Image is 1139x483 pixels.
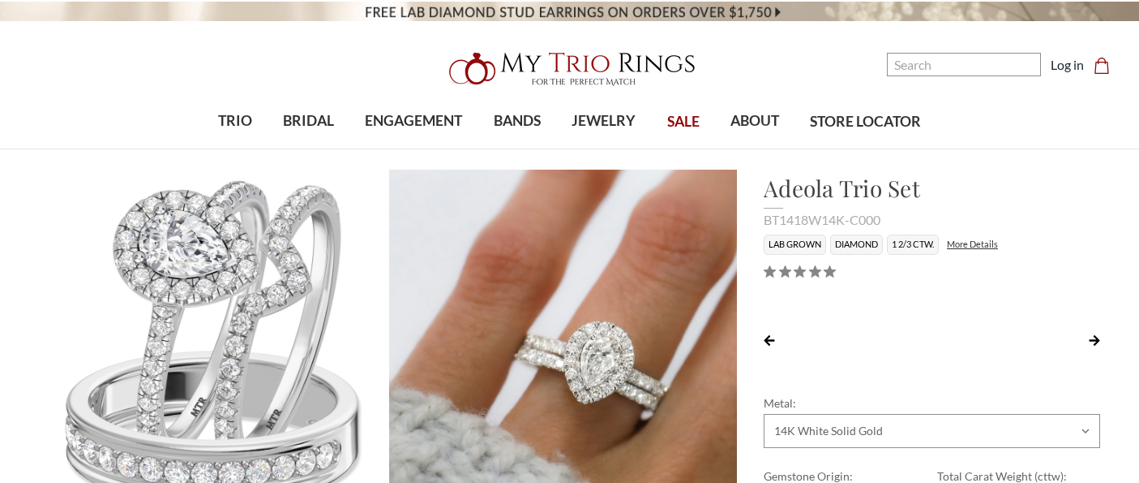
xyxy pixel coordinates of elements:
[596,148,612,149] button: submenu toggle
[1094,58,1110,74] svg: cart.cart_preview
[887,235,939,255] li: 1 2/3 CTW.
[440,43,700,95] img: My Trio Rings
[203,95,268,148] a: TRIO
[747,148,763,149] button: submenu toggle
[810,111,921,132] span: STORE LOCATOR
[349,95,477,148] a: ENGAGEMENT
[947,239,998,249] a: More Details
[1094,55,1120,75] a: Cart with 0 items
[830,235,883,255] li: Diamond
[405,148,422,149] button: submenu toggle
[283,110,334,132] span: BRIDAL
[794,96,936,149] a: STORE LOCATOR
[667,111,700,132] span: SALE
[764,210,1100,230] div: BT1418W14K-C000
[494,110,541,132] span: BANDS
[764,235,826,255] li: Lab Grown
[301,148,317,149] button: submenu toggle
[730,110,779,132] span: ABOUT
[509,148,525,149] button: submenu toggle
[330,43,808,95] a: My Trio Rings
[887,53,1041,76] input: Search
[556,95,651,148] a: JEWELRY
[268,95,349,148] a: BRIDAL
[227,148,243,149] button: submenu toggle
[715,95,794,148] a: ABOUT
[572,110,636,132] span: JEWELRY
[651,96,714,149] a: SALE
[478,95,556,148] a: BANDS
[365,110,462,132] span: ENGAGEMENT
[764,395,1100,412] label: Metal:
[1051,55,1084,75] a: Log in
[764,171,1100,205] h1: Adeola Trio Set
[218,110,252,132] span: TRIO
